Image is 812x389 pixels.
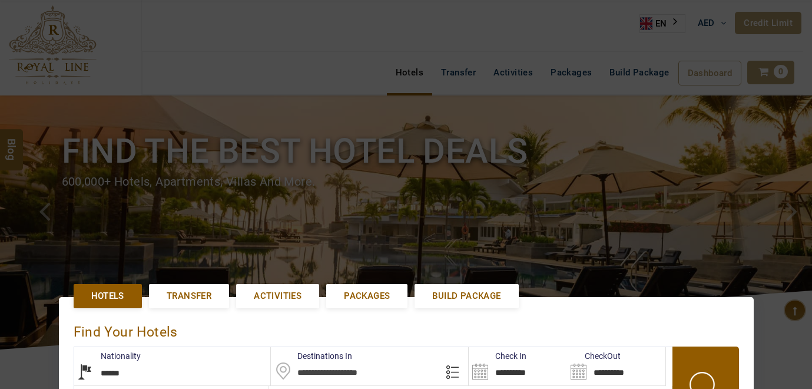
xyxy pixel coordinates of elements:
[74,284,142,308] a: Hotels
[271,350,352,362] label: Destinations In
[236,284,319,308] a: Activities
[326,284,407,308] a: Packages
[567,347,665,385] input: Search
[432,290,501,302] span: Build Package
[415,284,518,308] a: Build Package
[91,290,124,302] span: Hotels
[567,350,621,362] label: CheckOut
[74,312,739,347] div: Find Your Hotels
[167,290,211,302] span: Transfer
[469,350,526,362] label: Check In
[344,290,390,302] span: Packages
[254,290,301,302] span: Activities
[469,347,567,385] input: Search
[74,350,141,362] label: Nationality
[149,284,229,308] a: Transfer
